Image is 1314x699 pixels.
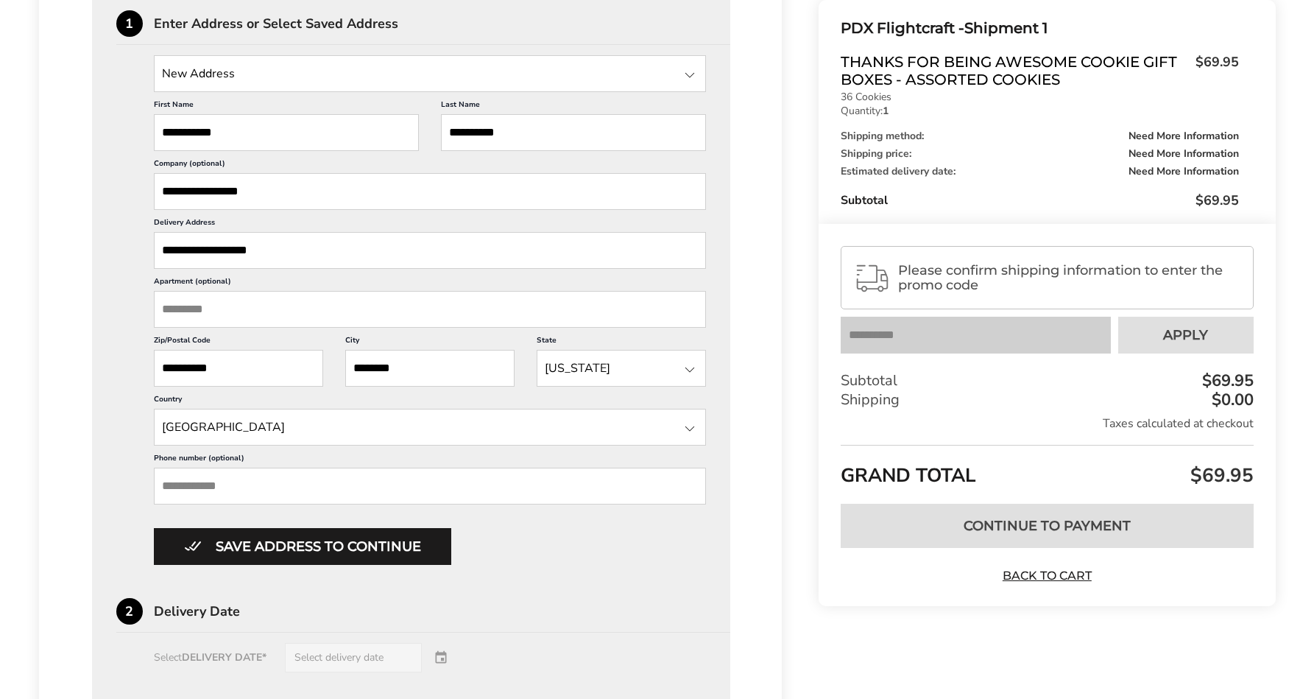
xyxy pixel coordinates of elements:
label: Zip/Postal Code [154,335,323,350]
input: First Name [154,114,419,151]
label: Country [154,394,707,409]
span: PDX Flightcraft - [841,19,964,37]
div: Shipment 1 [841,16,1238,41]
span: $69.95 [1188,53,1239,85]
div: Estimated delivery date: [841,166,1238,177]
span: Apply [1163,329,1208,342]
strong: 1 [883,104,889,118]
input: State [154,55,707,92]
label: Company (optional) [154,158,707,173]
div: $69.95 [1198,373,1254,389]
p: Quantity: [841,106,1238,116]
button: Apply [1118,317,1254,354]
span: Need More Information [1128,131,1239,141]
label: First Name [154,99,419,114]
button: Button save address [154,528,451,565]
div: Taxes calculated at checkout [841,415,1253,432]
input: City [345,350,515,387]
a: Thanks for Being Awesome Cookie Gift Boxes - Assorted Cookies$69.95 [841,53,1238,88]
input: Delivery Address [154,232,707,269]
input: State [154,409,707,446]
input: State [537,350,706,387]
span: Need More Information [1128,149,1239,159]
label: Last Name [441,99,706,114]
a: Back to Cart [995,568,1098,584]
div: Enter Address or Select Saved Address [154,17,731,30]
div: Shipping price: [841,149,1238,159]
input: Apartment [154,291,707,328]
label: City [345,335,515,350]
div: Subtotal [841,192,1238,209]
div: 2 [116,598,143,625]
div: Subtotal [841,371,1253,390]
div: Shipping [841,390,1253,410]
input: ZIP [154,350,323,387]
div: 1 [116,10,143,37]
span: Please confirm shipping information to enter the promo code [898,263,1240,292]
div: Delivery Date [154,605,731,618]
div: Shipping method: [841,131,1238,141]
input: Company [154,173,707,210]
div: GRAND TOTAL [841,445,1253,493]
label: Apartment (optional) [154,276,707,291]
label: Phone number (optional) [154,453,707,468]
input: Last Name [441,114,706,151]
div: $0.00 [1208,392,1254,408]
p: 36 Cookies [841,92,1238,102]
span: $69.95 [1195,192,1239,209]
span: $69.95 [1187,463,1254,488]
span: Thanks for Being Awesome Cookie Gift Boxes - Assorted Cookies [841,53,1187,88]
span: Need More Information [1128,166,1239,177]
label: State [537,335,706,350]
label: Delivery Address [154,217,707,232]
button: Continue to Payment [841,504,1253,548]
